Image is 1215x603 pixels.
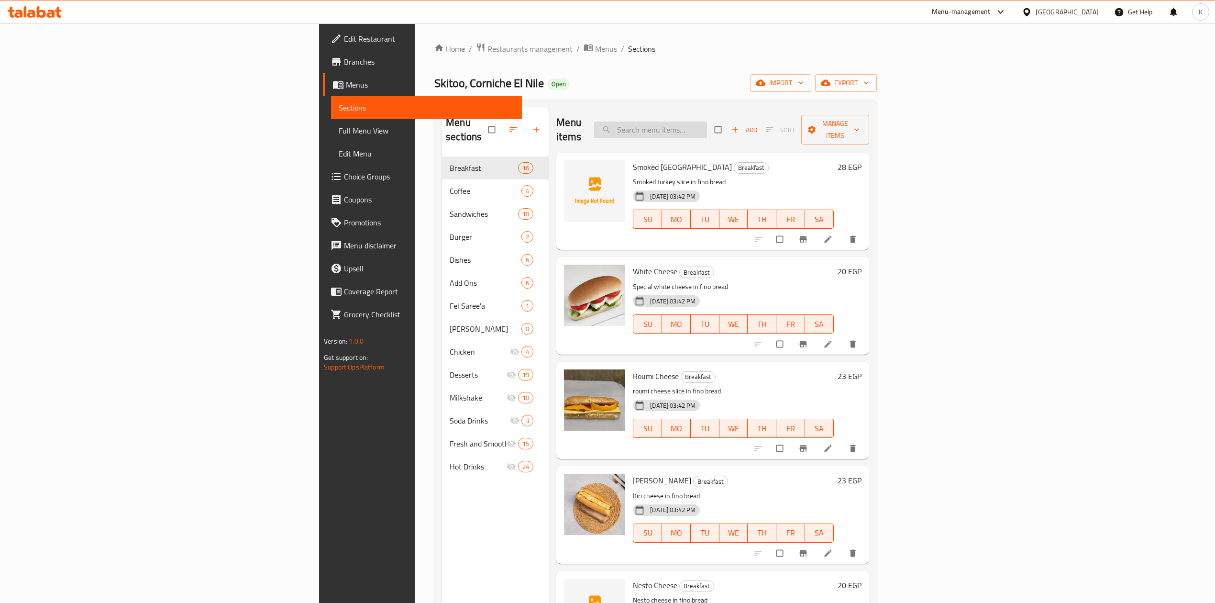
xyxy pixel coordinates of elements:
span: [DATE] 03:42 PM [646,505,699,514]
span: Select to update [771,230,791,248]
span: 0 [522,324,533,334]
span: Manage items [809,118,862,142]
div: Burger2 [442,225,549,248]
span: SA [809,526,830,540]
div: items [518,461,533,472]
span: Fel Saree'a [450,300,521,312]
h6: 20 EGP [838,579,862,592]
button: import [750,74,811,92]
span: Sandwiches [450,208,518,220]
span: Branches [344,56,514,67]
span: SU [637,212,658,226]
span: SA [809,422,830,435]
a: Restaurants management [476,43,573,55]
span: Sections [628,43,655,55]
span: Burger [450,231,521,243]
span: TU [695,317,716,331]
span: MO [666,212,687,226]
div: Soda Drinks [450,415,510,426]
span: MO [666,317,687,331]
a: Edit menu item [823,234,835,244]
span: FR [780,317,801,331]
button: delete [842,438,865,459]
button: TH [748,210,776,229]
div: items [518,208,533,220]
span: White Cheese [633,264,677,279]
img: White Cheese [564,265,625,326]
span: Breakfast [450,162,518,174]
span: 4 [522,347,533,357]
button: SA [805,524,834,543]
div: items [518,392,533,403]
input: search [594,122,707,138]
span: 6 [522,279,533,288]
span: SU [637,317,658,331]
span: 1 [522,301,533,311]
span: FR [780,422,801,435]
a: Menu disclaimer [323,234,522,257]
span: [DATE] 03:42 PM [646,401,699,410]
svg: Inactive section [507,393,516,402]
span: 16 [519,164,533,173]
span: [DATE] 03:42 PM [646,192,699,201]
span: Breakfast [694,476,728,487]
svg: Inactive section [507,370,516,380]
span: 15 [519,439,533,448]
div: Add Ons6 [442,271,549,294]
button: TU [691,314,719,334]
button: WE [719,419,748,438]
div: Breakfast16 [442,156,549,179]
span: K [1199,7,1203,17]
span: Select to update [771,439,791,458]
span: Hot Drinks [450,461,507,472]
span: export [823,77,869,89]
span: 3 [522,416,533,425]
button: TU [691,419,719,438]
span: Select section [709,121,729,139]
span: SU [637,526,658,540]
span: WE [723,212,744,226]
span: Choice Groups [344,171,514,182]
h6: 28 EGP [838,160,862,174]
span: SA [809,212,830,226]
span: Breakfast [681,371,715,382]
div: Add Ons [450,277,521,289]
span: Full Menu View [339,125,514,136]
span: Dishes [450,254,521,266]
span: FR [780,526,801,540]
button: SA [805,314,834,334]
button: WE [719,524,748,543]
a: Edit Restaurant [323,27,522,50]
button: delete [842,229,865,250]
span: TH [751,526,773,540]
button: MO [662,419,691,438]
button: Add section [526,119,549,140]
div: Soda Drinks3 [442,409,549,432]
span: Breakfast [680,581,714,592]
div: items [521,346,533,357]
img: Kiri Cheese [564,474,625,535]
div: Coffee [450,185,521,197]
button: SU [633,419,662,438]
button: SU [633,524,662,543]
span: 2 [522,233,533,242]
span: Chicken [450,346,510,357]
span: Edit Menu [339,148,514,159]
span: WE [723,422,744,435]
div: Khod Balak [450,323,521,335]
a: Choice Groups [323,165,522,188]
span: Sections [339,102,514,113]
span: Select to update [771,335,791,353]
span: import [758,77,804,89]
button: SU [633,314,662,334]
button: MO [662,314,691,334]
button: FR [776,210,805,229]
span: WE [723,526,744,540]
a: Support.OpsPlatform [324,361,385,373]
div: Desserts19 [442,363,549,386]
span: 4 [522,187,533,196]
span: WE [723,317,744,331]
